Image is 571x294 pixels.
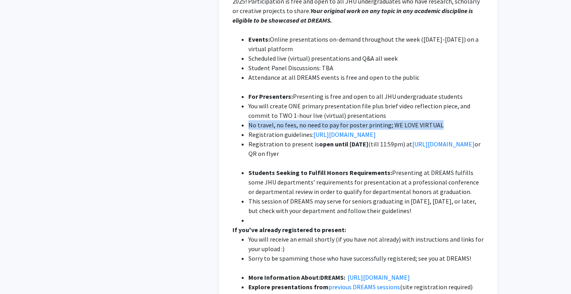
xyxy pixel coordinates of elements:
li: Presenting at DREAMS fulfills some JHU departments’ requirements for presentation at a profession... [248,168,484,196]
strong: For Presenters: [248,92,293,100]
a: [URL][DOMAIN_NAME] [348,273,410,281]
li: Online presentations on-demand throughout the week ([DATE]-[DATE]) on a virtual platform [248,35,484,54]
strong: Explore presentations from [248,283,329,291]
strong: DREAMS: [320,273,345,281]
li: Attendance at all DREAMS events is free and open to the public [248,73,484,82]
strong: If you've already registered to present: [233,226,346,234]
strong: Students Seeking to Fulfill Honors Requirements: [248,169,392,177]
a: [URL][DOMAIN_NAME] [313,131,376,138]
li: You will receive an email shortly (if you have not already) with instructions and links for your ... [248,234,484,254]
li: You will create ONE primary presentation file plus brief video reflection piece, and commit to TW... [248,101,484,120]
a: [URL][DOMAIN_NAME] [412,140,475,148]
strong: More Information About: [248,273,320,281]
li: Registration guidelines: [248,130,484,139]
li: Presenting is free and open to all JHU undergraduate students [248,92,484,101]
li: No travel, no fees, no need to pay for poster printing; WE LOVE VIRTUAL [248,120,484,130]
li: Scheduled live (virtual) presentations and Q&A all week [248,54,484,63]
strong: Events: [248,35,270,43]
li: Sorry to be spamming those who have successfully registered; see you at DREAMS! [248,254,484,263]
iframe: Chat [6,258,34,288]
li: (site registration required) [248,282,484,292]
a: previous DREAMS sessions [329,283,400,291]
li: This session of DREAMS may serve for seniors graduating in [DATE], [DATE], or later, but check wi... [248,196,484,215]
strong: open until [DATE] [319,140,368,148]
li: Registration to present is (till 11:59pm) at or QR on flyer [248,139,484,158]
em: Your original work on any topic in any academic discipline is eligible to be showcased at DREAMS. [233,7,474,24]
li: Student Panel Discussions: TBA [248,63,484,73]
